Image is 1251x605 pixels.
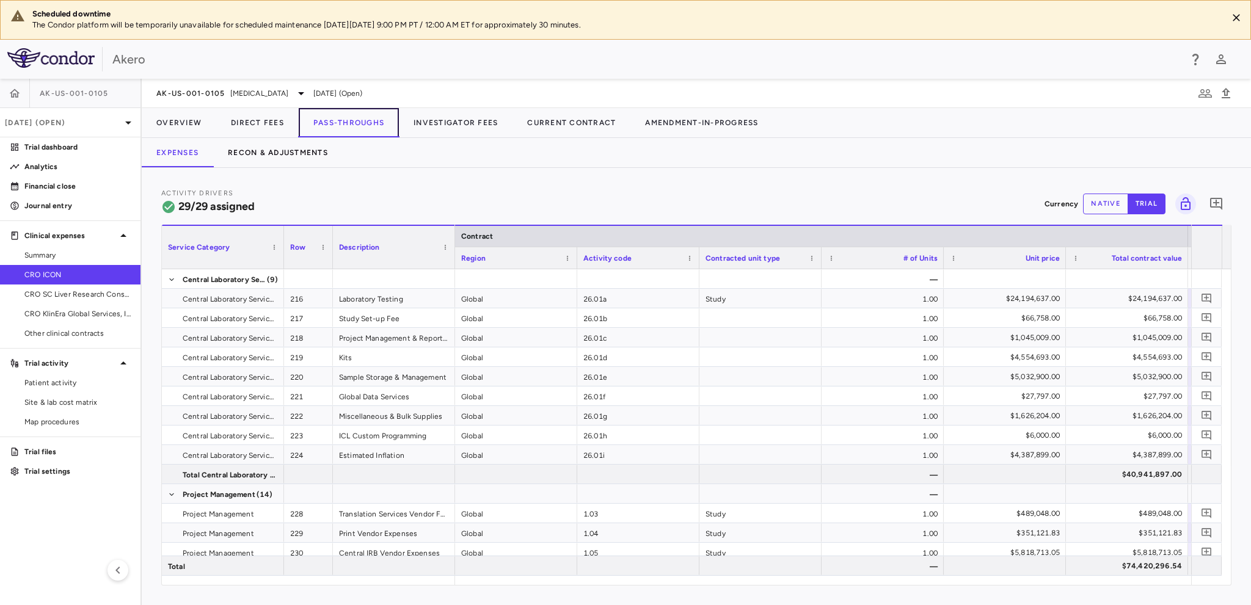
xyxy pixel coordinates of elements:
[903,254,938,263] span: # of Units
[577,543,699,562] div: 1.05
[1077,465,1182,484] div: $40,941,897.00
[577,504,699,523] div: 1.03
[1077,504,1182,523] div: $489,048.00
[32,20,1217,31] p: The Condor platform will be temporarily unavailable for scheduled maintenance [DATE][DATE] 9:00 P...
[822,543,944,562] div: 1.00
[1201,312,1213,324] svg: Add comment
[822,367,944,386] div: 1.00
[333,543,455,562] div: Central IRB Vendor Expenses
[299,108,399,137] button: Pass-Throughs
[822,556,944,575] div: —
[1077,543,1182,562] div: $5,818,713.05
[577,386,699,405] div: 26.01f
[178,198,255,215] h6: 29/29 assigned
[183,543,254,563] span: Project Management
[24,397,131,408] span: Site & lab cost matrix
[1083,194,1128,214] button: native
[284,386,333,405] div: 221
[955,543,1060,562] div: $5,818,713.05
[822,445,944,464] div: 1.00
[1198,349,1215,365] button: Add comment
[183,309,277,328] span: Central Laboratory Services
[699,289,822,308] div: Study
[183,446,277,465] span: Central Laboratory Services
[1201,429,1213,441] svg: Add comment
[24,269,131,280] span: CRO ICON
[1206,194,1227,214] button: Add comment
[284,523,333,542] div: 229
[1198,505,1215,521] button: Add comment
[955,328,1060,347] div: $1,045,009.00
[822,308,944,327] div: 1.00
[455,347,577,366] div: Global
[577,426,699,444] div: 26.01h
[1077,308,1182,328] div: $66,758.00
[339,243,380,252] span: Description
[284,406,333,425] div: 222
[955,504,1060,523] div: $489,048.00
[24,328,131,339] span: Other clinical contracts
[183,270,266,289] span: Central Laboratory Services
[955,289,1060,308] div: $24,194,637.00
[822,347,944,366] div: 1.00
[455,504,577,523] div: Global
[24,161,131,172] p: Analytics
[577,289,699,308] div: 26.01a
[284,426,333,444] div: 223
[24,446,131,457] p: Trial files
[24,466,131,477] p: Trial settings
[699,504,822,523] div: Study
[1227,9,1246,27] button: Close
[955,445,1060,465] div: $4,387,899.00
[455,445,577,464] div: Global
[1128,194,1165,214] button: trial
[24,181,131,192] p: Financial close
[822,328,944,347] div: 1.00
[112,50,1180,68] div: Akero
[461,232,493,241] span: Contract
[1026,254,1060,263] span: Unit price
[1077,426,1182,445] div: $6,000.00
[1045,198,1078,209] p: Currency
[284,328,333,347] div: 218
[822,386,944,405] div: 1.00
[24,377,131,388] span: Patient activity
[24,289,131,300] span: CRO SC Liver Research Consortium LLC
[455,543,577,562] div: Global
[512,108,630,137] button: Current Contract
[577,523,699,542] div: 1.04
[955,426,1060,445] div: $6,000.00
[1198,524,1215,541] button: Add comment
[1198,407,1215,424] button: Add comment
[183,328,277,348] span: Central Laboratory Services
[1077,289,1182,308] div: $24,194,637.00
[183,407,277,426] span: Central Laboratory Services
[1201,410,1213,421] svg: Add comment
[1077,347,1182,367] div: $4,554,693.00
[455,426,577,444] div: Global
[284,308,333,327] div: 217
[455,386,577,405] div: Global
[290,243,305,252] span: Row
[1201,449,1213,460] svg: Add comment
[822,484,944,503] div: —
[24,200,131,211] p: Journal entry
[284,289,333,308] div: 216
[333,328,455,347] div: Project Management & Reporting
[284,367,333,386] div: 220
[333,308,455,327] div: Study Set-up Fee
[1201,351,1213,363] svg: Add comment
[183,289,277,309] span: Central Laboratory Services
[822,465,944,484] div: —
[1077,367,1182,386] div: $5,032,900.00
[32,9,1217,20] div: Scheduled downtime
[822,289,944,308] div: 1.00
[455,406,577,425] div: Global
[1201,292,1213,304] svg: Add comment
[183,426,277,446] span: Central Laboratory Services
[455,328,577,347] div: Global
[284,543,333,562] div: 230
[1112,254,1182,263] span: Total contract value
[333,406,455,425] div: Miscellaneous & Bulk Supplies
[183,524,254,543] span: Project Management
